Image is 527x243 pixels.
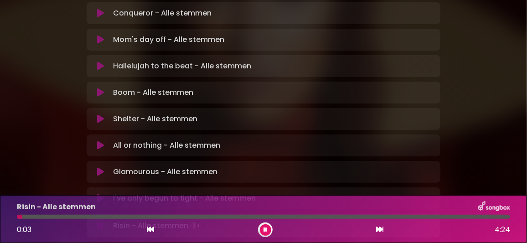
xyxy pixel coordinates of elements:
p: I've only begun to fight - Alle stemmen [113,193,256,204]
span: 0:03 [17,224,31,235]
p: Hallelujah to the beat - Alle stemmen [113,61,251,72]
p: Conqueror - Alle stemmen [113,8,212,19]
p: Shelter - Alle stemmen [113,114,197,124]
img: songbox-logo-white.png [478,201,510,213]
span: 4:24 [495,224,510,235]
p: Risin - Alle stemmen [17,202,96,212]
p: Mom's day off - Alle stemmen [113,34,224,45]
p: Boom - Alle stemmen [113,87,193,98]
p: Glamourous - Alle stemmen [113,166,217,177]
p: All or nothing - Alle stemmen [113,140,220,151]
